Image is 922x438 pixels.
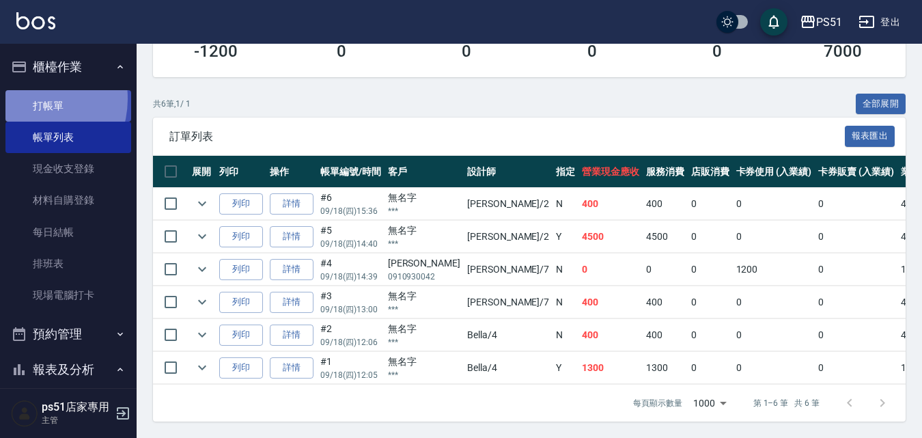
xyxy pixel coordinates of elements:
[733,188,815,220] td: 0
[42,400,111,414] h5: ps51店家專用
[320,205,381,217] p: 09/18 (四) 15:36
[270,325,313,346] a: 詳情
[270,357,313,379] a: 詳情
[688,254,733,286] td: 0
[462,42,471,61] h3: 0
[219,226,263,247] button: 列印
[815,352,897,384] td: 0
[192,357,212,378] button: expand row
[633,397,682,409] p: 每頁顯示數量
[317,286,385,318] td: #3
[153,98,191,110] p: 共 6 筆, 1 / 1
[845,126,895,147] button: 報表匯出
[760,8,787,36] button: save
[688,385,731,422] div: 1000
[578,221,643,253] td: 4500
[688,188,733,220] td: 0
[317,156,385,188] th: 帳單編號/時間
[464,286,553,318] td: [PERSON_NAME] /7
[317,352,385,384] td: #1
[815,254,897,286] td: 0
[5,279,131,311] a: 現場電腦打卡
[388,322,460,336] div: 無名字
[317,221,385,253] td: #5
[5,122,131,153] a: 帳單列表
[192,193,212,214] button: expand row
[578,319,643,351] td: 400
[192,259,212,279] button: expand row
[192,325,212,345] button: expand row
[815,319,897,351] td: 0
[219,259,263,280] button: 列印
[219,325,263,346] button: 列印
[733,254,815,286] td: 1200
[464,352,553,384] td: Bella /4
[5,184,131,216] a: 材料自購登錄
[216,156,266,188] th: 列印
[320,369,381,381] p: 09/18 (四) 12:05
[320,271,381,283] p: 09/18 (四) 14:39
[317,254,385,286] td: #4
[464,319,553,351] td: Bella /4
[464,221,553,253] td: [PERSON_NAME] /2
[578,188,643,220] td: 400
[643,319,688,351] td: 400
[388,355,460,369] div: 無名字
[845,129,895,142] a: 報表匯出
[712,42,722,61] h3: 0
[553,352,578,384] td: Y
[815,188,897,220] td: 0
[853,10,906,35] button: 登出
[815,156,897,188] th: 卡券販賣 (入業績)
[464,254,553,286] td: [PERSON_NAME] /7
[553,254,578,286] td: N
[856,94,906,115] button: 全部展開
[815,286,897,318] td: 0
[11,400,38,427] img: Person
[643,221,688,253] td: 4500
[270,259,313,280] a: 詳情
[643,286,688,318] td: 400
[688,319,733,351] td: 0
[5,153,131,184] a: 現金收支登錄
[320,303,381,316] p: 09/18 (四) 13:00
[733,352,815,384] td: 0
[578,286,643,318] td: 400
[643,352,688,384] td: 1300
[553,188,578,220] td: N
[553,156,578,188] th: 指定
[16,12,55,29] img: Logo
[733,221,815,253] td: 0
[320,336,381,348] p: 09/18 (四) 12:06
[578,352,643,384] td: 1300
[733,286,815,318] td: 0
[388,289,460,303] div: 無名字
[688,156,733,188] th: 店販消費
[270,226,313,247] a: 詳情
[5,90,131,122] a: 打帳單
[219,193,263,215] button: 列印
[578,156,643,188] th: 營業現金應收
[388,191,460,205] div: 無名字
[753,397,820,409] p: 第 1–6 筆 共 6 筆
[219,357,263,379] button: 列印
[5,248,131,279] a: 排班表
[188,156,216,188] th: 展開
[194,42,238,61] h3: -1200
[688,352,733,384] td: 0
[816,14,842,31] div: PS51
[5,49,131,85] button: 櫃檯作業
[643,156,688,188] th: 服務消費
[553,319,578,351] td: N
[688,286,733,318] td: 0
[553,286,578,318] td: N
[815,221,897,253] td: 0
[733,319,815,351] td: 0
[266,156,317,188] th: 操作
[192,292,212,312] button: expand row
[192,226,212,247] button: expand row
[388,256,460,271] div: [PERSON_NAME]
[270,292,313,313] a: 詳情
[643,188,688,220] td: 400
[388,271,460,283] p: 0910930042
